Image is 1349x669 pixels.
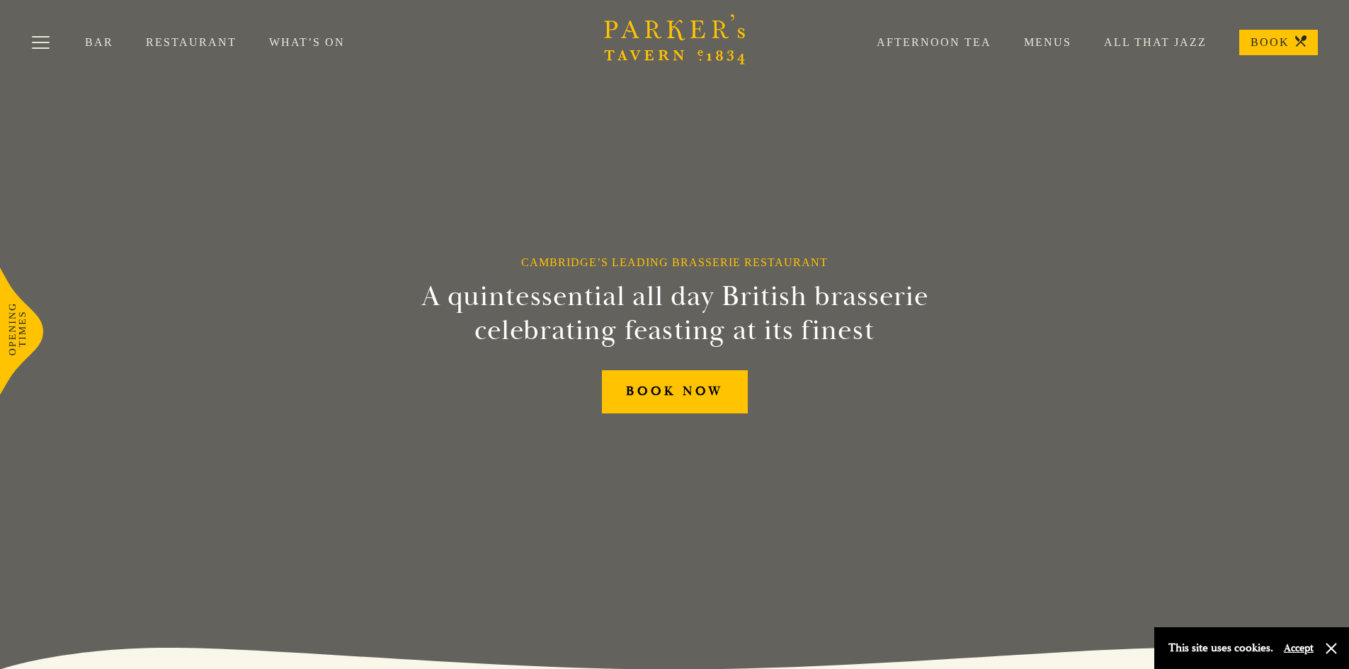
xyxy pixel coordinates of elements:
h1: Cambridge’s Leading Brasserie Restaurant [521,256,828,269]
p: This site uses cookies. [1168,638,1273,658]
h2: A quintessential all day British brasserie celebrating feasting at its finest [352,280,998,348]
button: Close and accept [1324,641,1338,656]
button: Accept [1284,641,1314,655]
a: BOOK NOW [602,370,748,413]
